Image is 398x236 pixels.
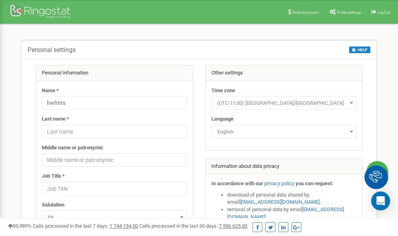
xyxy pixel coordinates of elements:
[36,65,193,81] div: Personal information
[42,173,65,180] label: Job Title *
[219,223,247,229] u: 7 596 625,00
[42,210,187,224] span: Mr.
[139,223,247,229] span: Calls processed in the last 30 days :
[42,125,187,138] input: Last name
[42,153,187,167] input: Middle name or patronymic
[110,223,138,229] u: 1 744 194,00
[211,180,263,186] strong: In accordance with our
[211,125,357,138] span: English
[349,46,370,53] button: HELP
[28,46,76,54] h5: Personal settings
[337,10,361,15] span: Profile settings
[264,180,294,186] a: privacy policy
[206,159,362,175] div: Information about data privacy
[42,144,103,152] label: Middle name or patronymic
[292,10,320,15] span: Referral program
[227,191,357,206] li: download of personal data shared by email ,
[45,212,184,223] span: Mr.
[42,115,69,123] label: Last name *
[211,115,234,123] label: Language
[214,126,354,138] span: English
[371,191,390,210] div: Open Intercom Messenger
[239,199,320,205] a: [EMAIL_ADDRESS][DOMAIN_NAME]
[206,65,362,81] div: Other settings
[42,201,64,209] label: Salutation
[211,87,235,95] label: Time zone
[42,182,187,195] input: Job Title
[42,96,187,110] input: Name
[214,98,354,109] span: (UTC-11:00) Pacific/Midway
[377,10,390,15] span: Log Out
[8,223,32,229] span: 99,989%
[42,87,59,95] label: Name *
[33,223,138,229] span: Calls processed in the last 7 days :
[295,180,333,186] strong: you can request:
[211,96,357,110] span: (UTC-11:00) Pacific/Midway
[227,206,357,221] li: removal of personal data by email ,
